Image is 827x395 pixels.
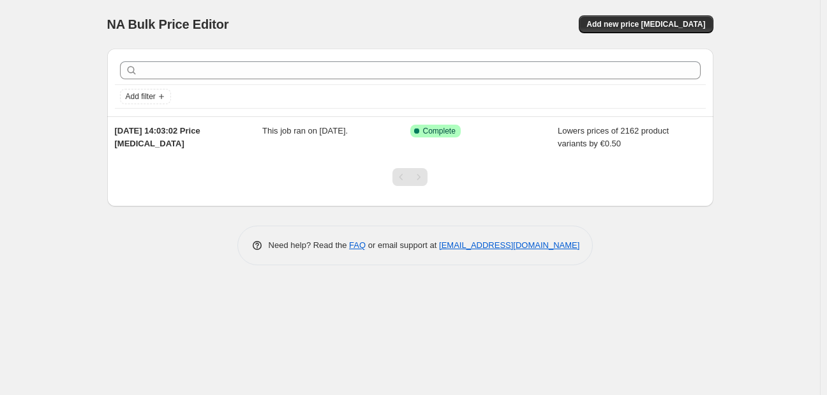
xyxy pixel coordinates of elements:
a: [EMAIL_ADDRESS][DOMAIN_NAME] [439,240,579,250]
span: or email support at [366,240,439,250]
nav: Pagination [392,168,428,186]
span: Add filter [126,91,156,102]
span: Complete [423,126,456,136]
span: Add new price [MEDICAL_DATA] [586,19,705,29]
button: Add new price [MEDICAL_DATA] [579,15,713,33]
span: [DATE] 14:03:02 Price [MEDICAL_DATA] [115,126,200,148]
span: NA Bulk Price Editor [107,17,229,31]
span: This job ran on [DATE]. [262,126,348,136]
button: Add filter [120,89,171,104]
span: Need help? Read the [269,240,350,250]
span: Lowers prices of 2162 product variants by €0.50 [558,126,669,148]
a: FAQ [349,240,366,250]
